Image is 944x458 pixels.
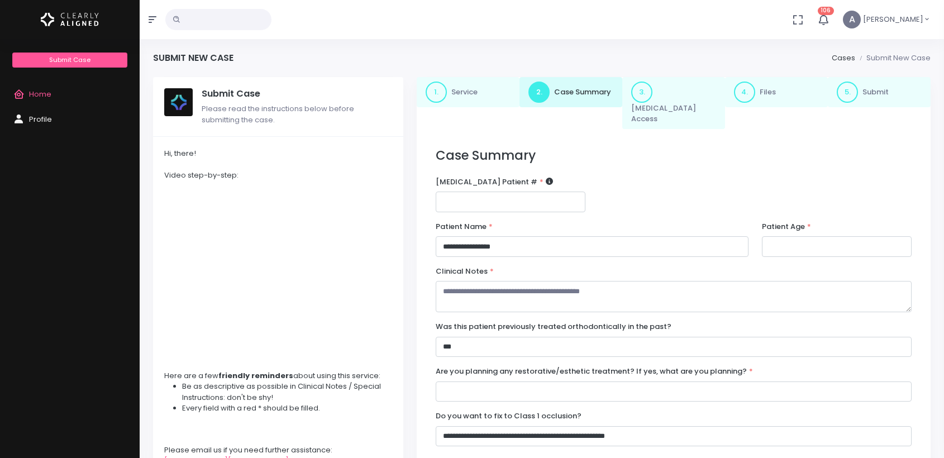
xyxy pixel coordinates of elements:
a: 3.[MEDICAL_DATA] Access [622,77,725,129]
div: Hi, there! [164,148,392,159]
a: 4.Files [725,77,828,107]
span: Please read the instructions below before submitting the case. [202,103,354,125]
div: Here are a few about using this service: [164,370,392,381]
a: 2.Case Summary [519,77,622,107]
h4: Submit New Case [153,53,233,63]
span: 2. [528,82,550,103]
span: A [843,11,861,28]
span: 5. [837,82,858,103]
li: Be as descriptive as possible in Clinical Notes / Special Instructions: don't be shy! [182,381,392,403]
span: Submit Case [49,55,90,64]
li: Submit New Case [855,53,931,64]
label: Patient Age [762,221,811,232]
span: 1. [426,82,447,103]
span: Home [29,89,51,99]
div: Please email us if you need further assistance: [164,445,392,456]
li: Every field with a red * should be filled. [182,403,392,414]
span: 106 [818,7,834,15]
a: 5.Submit [828,77,931,107]
img: Logo Horizontal [41,8,99,31]
span: Profile [29,114,52,125]
strong: friendly reminders [218,370,293,381]
label: Clinical Notes [436,266,494,277]
a: Cases [832,53,855,63]
label: Patient Name [436,221,493,232]
span: 4. [734,82,755,103]
label: [MEDICAL_DATA] Patient # [436,176,553,188]
span: [PERSON_NAME] [863,14,923,25]
a: 1.Service [417,77,519,107]
h5: Submit Case [202,88,392,99]
h3: Case Summary [436,148,912,163]
label: Do you want to fix to Class 1 occlusion? [436,411,581,422]
div: Video step-by-step: [164,170,392,181]
a: Submit Case [12,53,127,68]
label: Are you planning any restorative/esthetic treatment? If yes, what are you planning? [436,366,753,377]
span: 3. [631,82,652,103]
label: Was this patient previously treated orthodontically in the past? [436,321,671,332]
